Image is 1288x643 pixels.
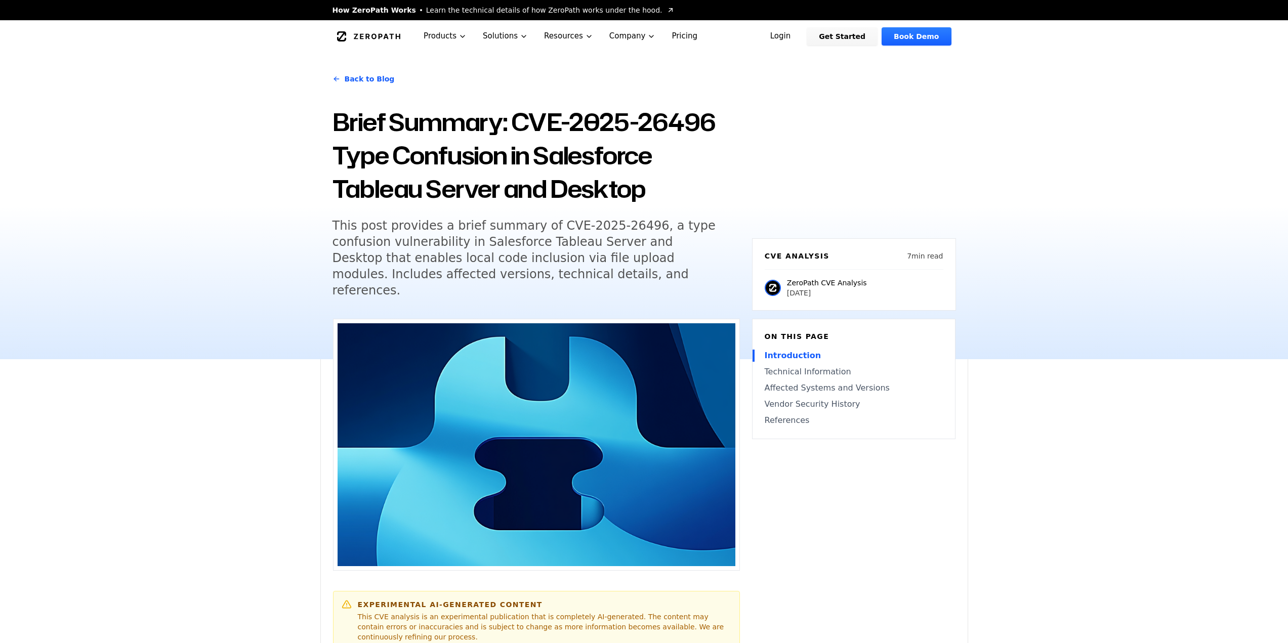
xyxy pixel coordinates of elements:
[358,599,731,610] h6: Experimental AI-Generated Content
[907,251,943,261] p: 7 min read
[358,612,731,642] p: This CVE analysis is an experimental publication that is completely AI-generated. The content may...
[765,280,781,296] img: ZeroPath CVE Analysis
[765,398,943,410] a: Vendor Security History
[320,20,968,52] nav: Global
[338,323,735,566] img: Brief Summary: CVE-2025-26496 Type Confusion in Salesforce Tableau Server and Desktop
[601,20,664,52] button: Company
[765,382,943,394] a: Affected Systems and Versions
[426,5,662,15] span: Learn the technical details of how ZeroPath works under the hood.
[333,105,740,205] h1: Brief Summary: CVE-2025-26496 Type Confusion in Salesforce Tableau Server and Desktop
[536,20,601,52] button: Resources
[765,251,829,261] h6: CVE Analysis
[758,27,803,46] a: Login
[333,218,721,298] h5: This post provides a brief summary of CVE-2025-26496, a type confusion vulnerability in Salesforc...
[333,5,675,15] a: How ZeroPath WorksLearn the technical details of how ZeroPath works under the hood.
[807,27,878,46] a: Get Started
[787,278,867,288] p: ZeroPath CVE Analysis
[765,350,943,362] a: Introduction
[333,5,416,15] span: How ZeroPath Works
[416,20,475,52] button: Products
[333,65,395,93] a: Back to Blog
[765,414,943,426] a: References
[882,27,951,46] a: Book Demo
[787,288,867,298] p: [DATE]
[765,366,943,378] a: Technical Information
[663,20,705,52] a: Pricing
[475,20,536,52] button: Solutions
[765,331,943,341] h6: On this page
